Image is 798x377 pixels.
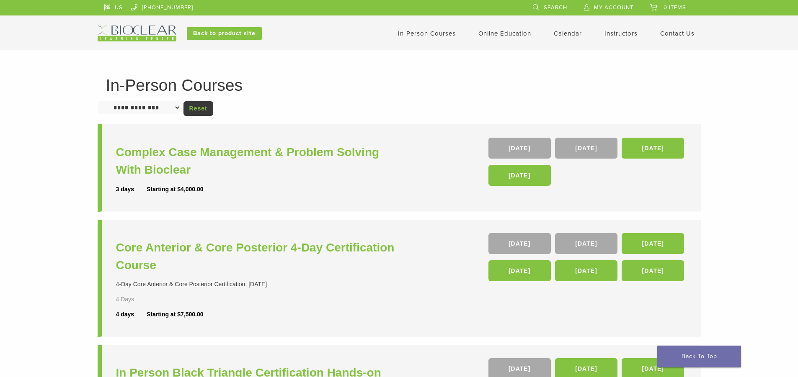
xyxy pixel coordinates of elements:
span: Search [544,4,567,11]
h1: In-Person Courses [106,77,692,93]
a: Core Anterior & Core Posterior 4-Day Certification Course [116,239,401,274]
div: Starting at $4,000.00 [147,185,203,194]
a: Reset [183,101,213,116]
span: 0 items [664,4,686,11]
a: [DATE] [555,233,617,254]
a: Back To Top [657,346,741,367]
a: [DATE] [488,260,551,281]
a: Calendar [554,30,582,37]
div: , , , , , [488,233,687,285]
a: Back to product site [187,27,262,40]
img: Bioclear [98,26,176,41]
div: 4 Days [116,295,159,304]
a: [DATE] [488,165,551,186]
div: , , , [488,138,687,190]
a: Contact Us [660,30,695,37]
a: [DATE] [622,138,684,159]
div: Starting at $7,500.00 [147,310,203,319]
a: [DATE] [488,138,551,159]
span: My Account [594,4,633,11]
a: [DATE] [622,233,684,254]
a: In-Person Courses [398,30,456,37]
a: Online Education [478,30,531,37]
a: [DATE] [488,233,551,254]
a: Complex Case Management & Problem Solving With Bioclear [116,144,401,179]
a: [DATE] [555,260,617,281]
div: 4-Day Core Anterior & Core Posterior Certification. [DATE] [116,280,401,289]
a: [DATE] [555,138,617,159]
div: 4 days [116,310,147,319]
a: Instructors [604,30,638,37]
a: [DATE] [622,260,684,281]
div: 3 days [116,185,147,194]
